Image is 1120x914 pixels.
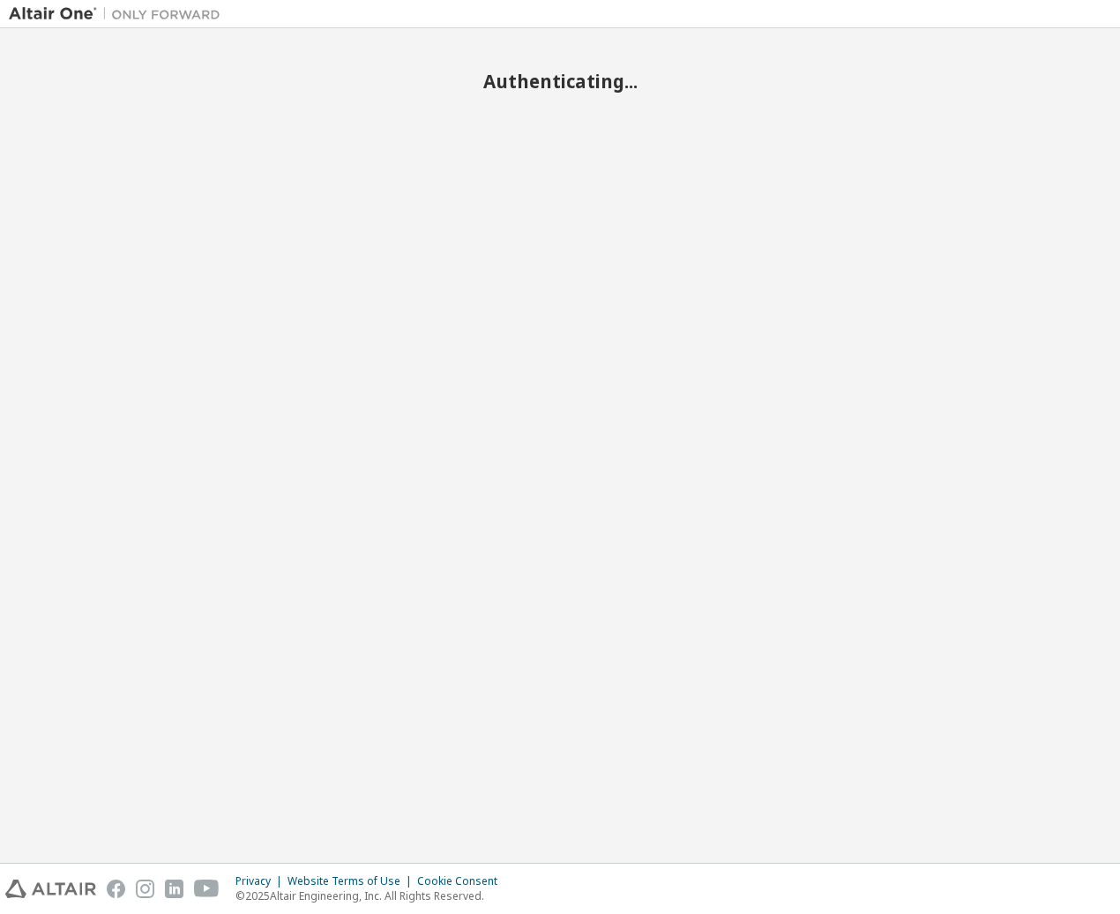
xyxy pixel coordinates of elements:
[9,70,1111,93] h2: Authenticating...
[9,5,229,23] img: Altair One
[136,880,154,898] img: instagram.svg
[107,880,125,898] img: facebook.svg
[165,880,183,898] img: linkedin.svg
[235,874,287,888] div: Privacy
[194,880,220,898] img: youtube.svg
[235,888,508,903] p: © 2025 Altair Engineering, Inc. All Rights Reserved.
[5,880,96,898] img: altair_logo.svg
[417,874,508,888] div: Cookie Consent
[287,874,417,888] div: Website Terms of Use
